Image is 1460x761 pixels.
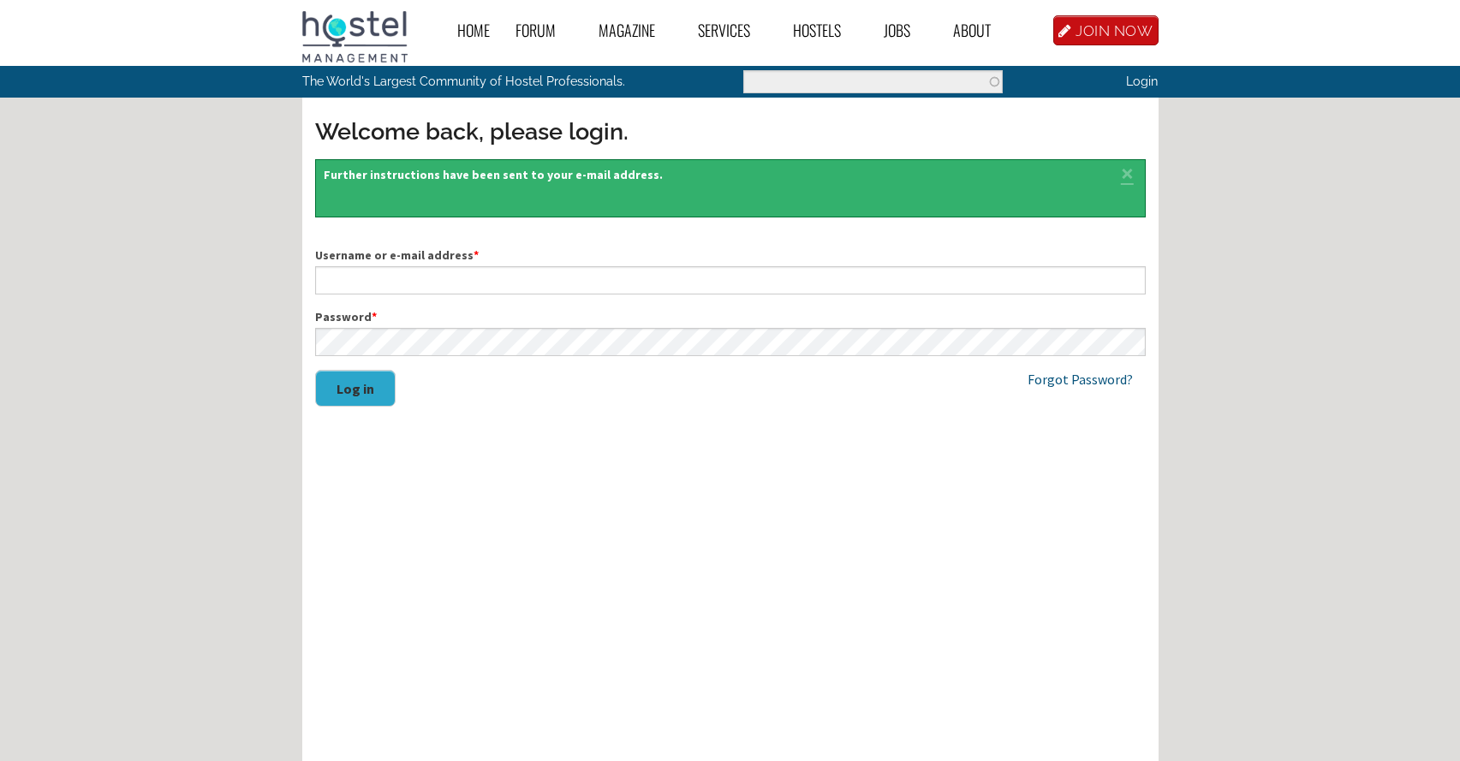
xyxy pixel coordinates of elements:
span: This field is required. [474,247,479,263]
a: Login [1126,74,1158,88]
img: Hostel Management Home [302,11,408,62]
label: Username or e-mail address [315,247,1146,265]
input: Enter the terms you wish to search for. [743,70,1003,93]
div: Further instructions have been sent to your e-mail address. [315,159,1146,217]
label: Password [315,308,1146,326]
a: Home [444,11,503,50]
a: JOIN NOW [1053,15,1159,45]
a: Hostels [780,11,871,50]
a: About [940,11,1021,50]
a: Services [685,11,780,50]
a: × [1117,169,1137,176]
a: Jobs [871,11,940,50]
h3: Welcome back, please login. [315,116,1146,148]
button: Log in [315,370,396,407]
a: Magazine [586,11,685,50]
span: This field is required. [372,309,377,324]
p: The World's Largest Community of Hostel Professionals. [302,66,659,97]
a: Forum [503,11,586,50]
a: Forgot Password? [1028,371,1133,388]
